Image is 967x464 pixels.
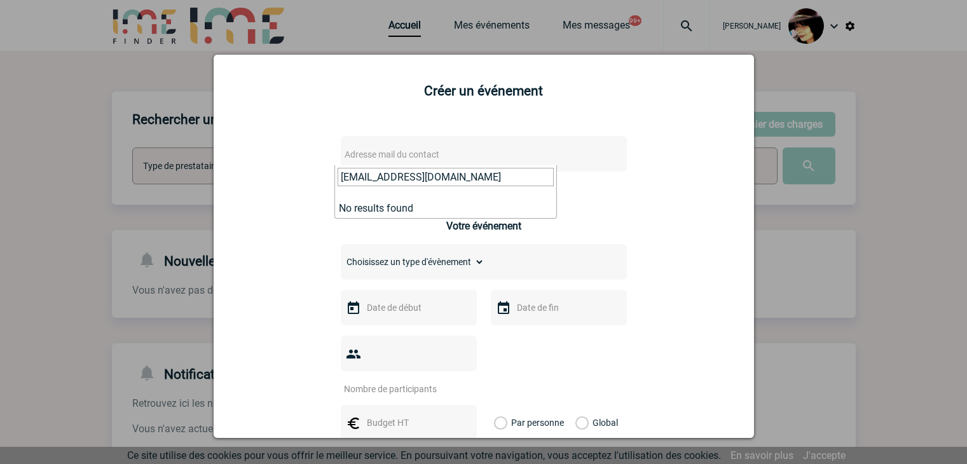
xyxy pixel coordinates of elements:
[230,83,738,99] h2: Créer un événement
[494,405,508,440] label: Par personne
[364,414,451,431] input: Budget HT
[514,299,601,316] input: Date de fin
[364,299,451,316] input: Date de début
[575,405,584,440] label: Global
[345,149,439,160] span: Adresse mail du contact
[341,381,460,397] input: Nombre de participants
[335,198,556,218] li: No results found
[446,220,521,232] h3: Votre événement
